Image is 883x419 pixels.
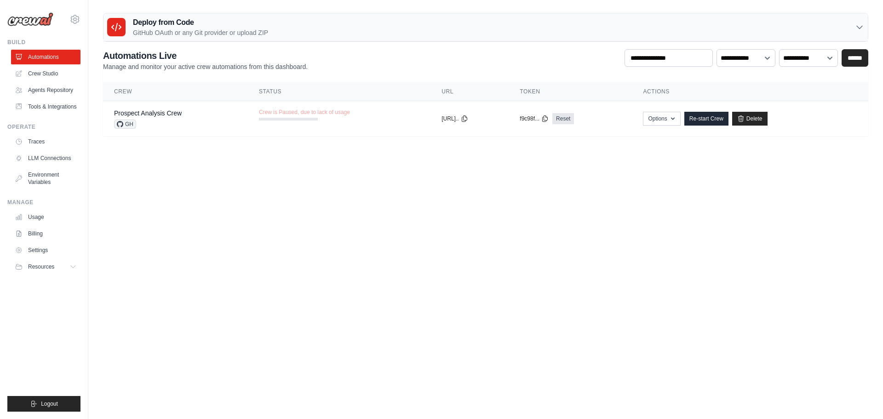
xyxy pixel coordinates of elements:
[11,99,80,114] a: Tools & Integrations
[11,226,80,241] a: Billing
[11,151,80,166] a: LLM Connections
[632,82,868,101] th: Actions
[7,396,80,412] button: Logout
[684,112,728,126] a: Re-start Crew
[7,199,80,206] div: Manage
[11,83,80,98] a: Agents Repository
[133,28,268,37] p: GitHub OAuth or any Git provider or upload ZIP
[11,66,80,81] a: Crew Studio
[114,109,182,117] a: Prospect Analysis Crew
[430,82,509,101] th: URL
[248,82,430,101] th: Status
[552,113,574,124] a: Reset
[114,120,136,129] span: GH
[103,49,308,62] h2: Automations Live
[7,123,80,131] div: Operate
[133,17,268,28] h3: Deploy from Code
[509,82,632,101] th: Token
[11,167,80,189] a: Environment Variables
[643,112,680,126] button: Options
[103,62,308,71] p: Manage and monitor your active crew automations from this dashboard.
[11,210,80,224] a: Usage
[7,12,53,26] img: Logo
[7,39,80,46] div: Build
[11,50,80,64] a: Automations
[41,400,58,408] span: Logout
[259,109,350,116] span: Crew is Paused, due to lack of usage
[732,112,768,126] a: Delete
[11,243,80,258] a: Settings
[520,115,549,122] button: f9c98f...
[837,375,883,419] iframe: Chat Widget
[11,134,80,149] a: Traces
[28,263,54,270] span: Resources
[11,259,80,274] button: Resources
[103,82,248,101] th: Crew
